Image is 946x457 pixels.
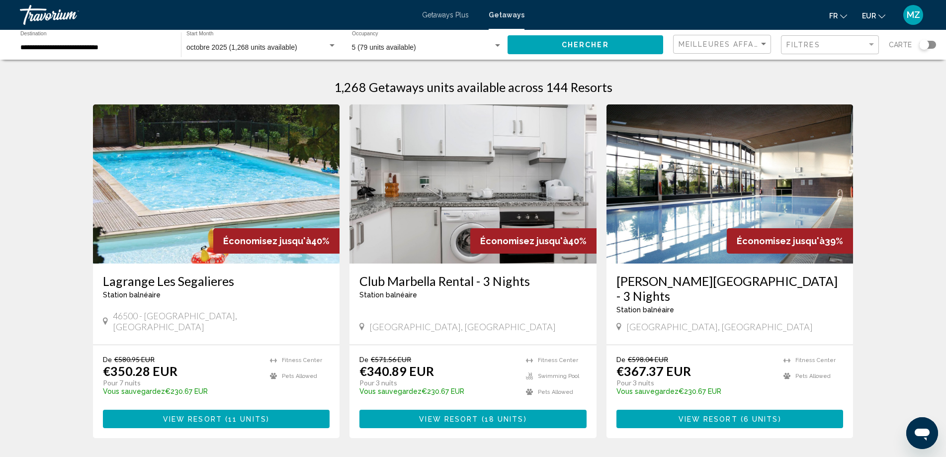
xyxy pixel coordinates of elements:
[213,228,340,254] div: 40%
[616,364,691,378] p: €367.37 EUR
[781,35,879,55] button: Filter
[359,355,368,364] span: De
[727,228,853,254] div: 39%
[371,355,411,364] span: €571.56 EUR
[352,43,416,51] span: 5 (79 units available)
[359,291,417,299] span: Station balnéaire
[103,387,260,395] p: €230.67 EUR
[114,355,155,364] span: €580.95 EUR
[223,236,311,246] span: Économisez jusqu'à
[359,387,422,395] span: Vous sauvegardez
[626,321,813,332] span: [GEOGRAPHIC_DATA], [GEOGRAPHIC_DATA]
[103,291,161,299] span: Station balnéaire
[103,378,260,387] p: Pour 7 nuits
[679,40,768,49] mat-select: Sort by
[906,417,938,449] iframe: Bouton de lancement de la fenêtre de messagerie
[744,415,778,423] span: 6 units
[538,389,573,395] span: Pets Allowed
[282,373,317,379] span: Pets Allowed
[186,43,297,51] span: octobre 2025 (1,268 units available)
[228,415,266,423] span: 11 units
[538,357,578,364] span: Fitness Center
[103,387,165,395] span: Vous sauvegardez
[900,4,926,25] button: User Menu
[508,35,664,54] button: Chercher
[738,415,781,423] span: ( )
[616,387,679,395] span: Vous sauvegardez
[359,410,587,428] button: View Resort(18 units)
[480,236,568,246] span: Économisez jusqu'à
[538,373,579,379] span: Swimming Pool
[359,364,434,378] p: €340.89 EUR
[359,378,516,387] p: Pour 3 nuits
[616,378,774,387] p: Pour 3 nuits
[359,387,516,395] p: €230.67 EUR
[103,274,330,288] a: Lagrange Les Segalieres
[489,11,524,19] a: Getaways
[470,228,597,254] div: 40%
[282,357,322,364] span: Fitness Center
[679,40,773,48] span: Meilleures affaires
[113,310,330,332] span: 46500 - [GEOGRAPHIC_DATA], [GEOGRAPHIC_DATA]
[795,373,831,379] span: Pets Allowed
[907,10,920,20] span: MZ
[163,415,222,423] span: View Resort
[616,306,674,314] span: Station balnéaire
[829,8,847,23] button: Change language
[20,5,412,25] a: Travorium
[369,321,556,332] span: [GEOGRAPHIC_DATA], [GEOGRAPHIC_DATA]
[616,410,844,428] button: View Resort(6 units)
[422,11,469,19] a: Getaways Plus
[862,8,885,23] button: Change currency
[222,415,269,423] span: ( )
[606,104,854,264] img: 0324O01X.jpg
[419,415,478,423] span: View Resort
[103,410,330,428] button: View Resort(11 units)
[737,236,825,246] span: Économisez jusqu'à
[349,104,597,264] img: 2404I01X.jpg
[334,80,612,94] h1: 1,268 Getaways units available across 144 Resorts
[628,355,668,364] span: €598.04 EUR
[103,364,177,378] p: €350.28 EUR
[93,104,340,264] img: RT93O01X.jpg
[616,355,625,364] span: De
[616,387,774,395] p: €230.67 EUR
[786,41,820,49] span: Filtres
[795,357,836,364] span: Fitness Center
[889,38,912,52] span: Carte
[829,12,838,20] span: fr
[862,12,876,20] span: EUR
[616,274,844,303] a: [PERSON_NAME][GEOGRAPHIC_DATA] - 3 Nights
[478,415,526,423] span: ( )
[359,274,587,288] a: Club Marbella Rental - 3 Nights
[485,415,524,423] span: 18 units
[103,355,112,364] span: De
[562,41,609,49] span: Chercher
[679,415,738,423] span: View Resort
